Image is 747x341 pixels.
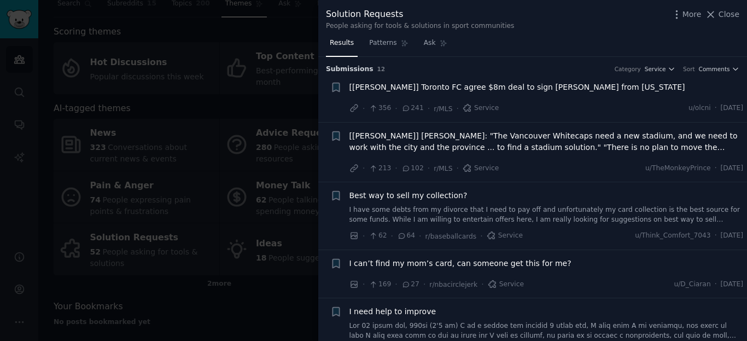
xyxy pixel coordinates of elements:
[721,164,743,174] span: [DATE]
[395,163,397,174] span: ·
[330,38,354,48] span: Results
[363,163,365,174] span: ·
[434,165,452,172] span: r/MLS
[377,66,386,72] span: 12
[349,82,685,93] a: [[PERSON_NAME]] Toronto FC agree $8m deal to sign [PERSON_NAME] from [US_STATE]
[369,38,396,48] span: Patterns
[721,231,743,241] span: [DATE]
[419,230,421,242] span: ·
[423,279,425,290] span: ·
[365,34,412,57] a: Patterns
[671,9,702,20] button: More
[428,103,430,114] span: ·
[715,231,717,241] span: ·
[363,230,365,242] span: ·
[369,280,391,290] span: 169
[682,9,702,20] span: More
[481,279,483,290] span: ·
[369,164,391,174] span: 213
[395,279,397,290] span: ·
[349,258,571,269] a: I can’t find my mom’s card, can someone get this for me?
[429,281,477,288] span: r/nbacirclejerk
[715,103,717,113] span: ·
[424,38,436,48] span: Ask
[480,230,482,242] span: ·
[688,103,711,113] span: u/olcni
[349,130,744,153] a: [[PERSON_NAME]] [PERSON_NAME]: "The Vancouver Whitecaps need a new stadium, and we need to work w...
[699,65,739,73] button: Comments
[363,279,365,290] span: ·
[487,231,523,241] span: Service
[391,230,393,242] span: ·
[369,103,391,113] span: 356
[463,103,499,113] span: Service
[699,65,730,73] span: Comments
[425,233,477,240] span: r/baseballcards
[434,105,452,113] span: r/MLS
[401,103,424,113] span: 241
[645,164,711,174] span: u/TheMonkeyPrince
[715,164,717,174] span: ·
[683,65,695,73] div: Sort
[721,280,743,290] span: [DATE]
[705,9,739,20] button: Close
[463,164,499,174] span: Service
[635,231,710,241] span: u/Think_Comfort_7043
[349,306,436,317] a: I need help to improve
[456,103,458,114] span: ·
[456,163,458,174] span: ·
[349,205,744,224] a: I have some debts from my divorce that I need to pay off and unfortunately my card collection is ...
[349,321,744,340] a: Lor 02 ipsum dol, 990si (2'5 am) C ad e seddoe tem incidid 9 utlab etd, M aliq enim A mi veniamqu...
[715,280,717,290] span: ·
[349,190,468,201] a: Best way to sell my collection?
[674,280,710,290] span: u/D_Ciaran
[395,103,397,114] span: ·
[615,65,641,73] div: Category
[420,34,451,57] a: Ask
[645,65,675,73] button: Service
[397,231,415,241] span: 64
[326,65,373,74] span: Submission s
[645,65,666,73] span: Service
[326,8,514,21] div: Solution Requests
[369,231,387,241] span: 62
[719,9,739,20] span: Close
[326,21,514,31] div: People asking for tools & solutions in sport communities
[401,164,424,174] span: 102
[488,280,524,290] span: Service
[428,163,430,174] span: ·
[326,34,358,57] a: Results
[401,280,419,290] span: 27
[363,103,365,114] span: ·
[721,103,743,113] span: [DATE]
